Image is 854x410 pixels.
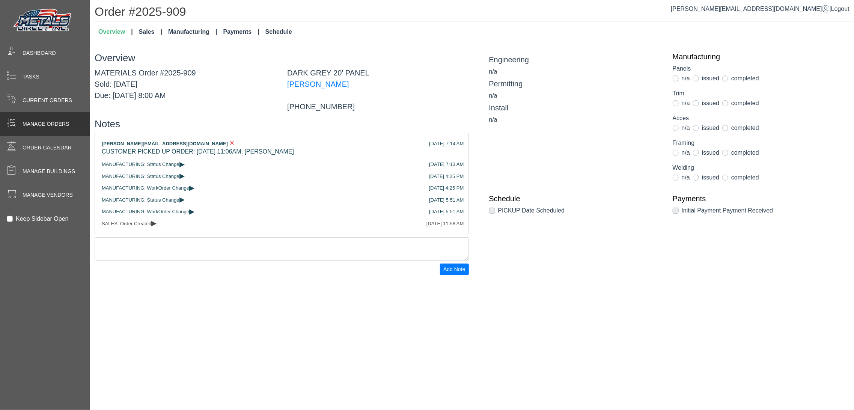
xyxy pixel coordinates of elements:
[287,80,349,88] a: [PERSON_NAME]
[282,67,474,112] div: DARK GREY 20' PANEL [PHONE_NUMBER]
[429,184,464,192] div: [DATE] 4:25 PM
[489,103,661,112] h5: Install
[489,91,661,100] div: n/a
[23,144,72,152] span: Order Calendar
[682,206,773,215] label: Initial Payment Payment Received
[671,6,830,12] a: [PERSON_NAME][EMAIL_ADDRESS][DOMAIN_NAME]
[102,173,462,180] div: MANUFACTURING: Status Change
[440,264,468,275] button: Add Note
[23,167,75,175] span: Manage Buildings
[673,52,845,61] a: Manufacturing
[102,161,462,168] div: MANUFACTURING: Status Change
[671,5,849,14] div: |
[429,196,464,204] div: [DATE] 5:51 AM
[220,24,262,39] a: Payments
[429,140,464,148] div: [DATE] 7:14 AM
[443,266,465,272] span: Add Note
[23,73,39,81] span: Tasks
[489,55,661,64] h5: Engineering
[489,67,661,76] div: n/a
[95,118,469,130] h3: Notes
[489,194,661,203] a: Schedule
[95,5,854,21] h1: Order #2025-909
[23,120,69,128] span: Manage Orders
[23,49,56,57] span: Dashboard
[23,96,72,104] span: Current Orders
[673,194,845,203] a: Payments
[136,24,165,39] a: Sales
[189,209,194,214] span: ▸
[89,67,282,112] div: MATERIALS Order #2025-909 Sold: [DATE] Due: [DATE] 8:00 AM
[429,208,464,216] div: [DATE] 5:51 AM
[102,196,462,204] div: MANUFACTURING: Status Change
[102,184,462,192] div: MANUFACTURING: WorkOrder Change
[151,220,157,225] span: ▸
[102,220,462,228] div: SALES: Order Created
[498,206,565,215] label: PICKUP Date Scheduled
[429,161,464,168] div: [DATE] 7:13 AM
[102,141,228,146] span: [PERSON_NAME][EMAIL_ADDRESS][DOMAIN_NAME]
[489,79,661,88] h5: Permitting
[179,161,185,166] span: ▸
[179,197,185,202] span: ▸
[262,24,295,39] a: Schedule
[189,185,194,190] span: ▸
[489,115,661,124] div: n/a
[102,147,462,156] div: CUSTOMER PICKED UP ORDER: [DATE] 11:06AM. [PERSON_NAME]
[831,6,849,12] span: Logout
[11,7,75,35] img: Metals Direct Inc Logo
[16,214,69,223] label: Keep Sidebar Open
[179,173,185,178] span: ▸
[165,24,220,39] a: Manufacturing
[426,220,464,228] div: [DATE] 11:58 AM
[95,24,136,39] a: Overview
[429,173,464,180] div: [DATE] 4:25 PM
[102,208,462,216] div: MANUFACTURING: WorkOrder Change
[95,52,469,64] h3: Overview
[23,191,73,199] span: Manage Vendors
